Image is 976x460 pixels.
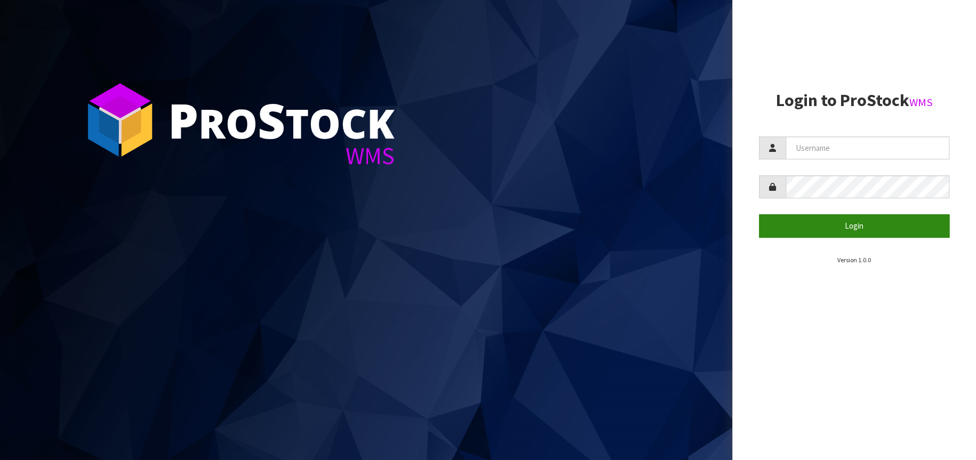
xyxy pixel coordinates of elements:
h2: Login to ProStock [759,91,950,110]
button: Login [759,214,950,237]
input: Username [786,136,950,159]
div: WMS [168,144,395,168]
small: Version 1.0.0 [837,256,871,264]
small: WMS [909,95,932,109]
span: P [168,87,198,152]
img: ProStock Cube [80,80,160,160]
div: ro tock [168,96,395,144]
span: S [258,87,285,152]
